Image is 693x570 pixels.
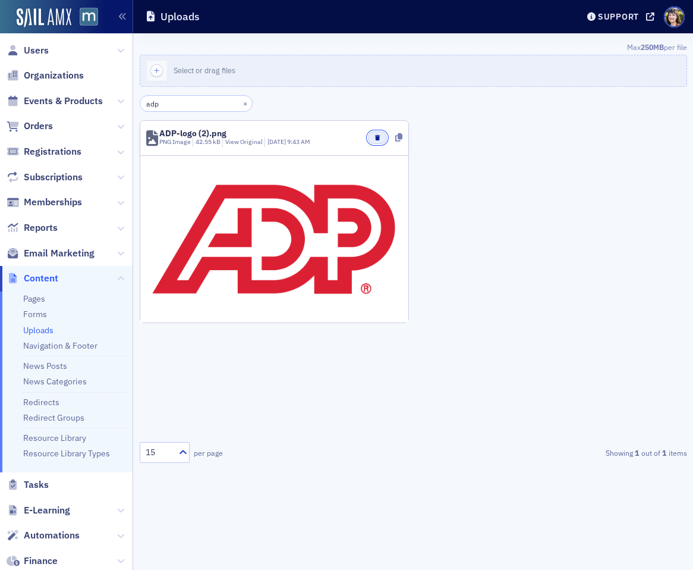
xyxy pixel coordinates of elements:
span: Tasks [24,478,49,491]
div: Showing out of items [513,447,687,458]
a: Email Marketing [7,247,94,260]
img: SailAMX [80,8,98,26]
a: Orders [7,120,53,133]
a: Navigation & Footer [23,340,97,351]
span: E-Learning [24,504,70,517]
a: Pages [23,293,45,304]
span: Orders [24,120,53,133]
span: Email Marketing [24,247,94,260]
h1: Uploads [160,10,200,24]
span: Memberships [24,196,82,209]
a: View Homepage [71,8,98,28]
span: 250MB [641,42,664,52]
div: ADP-logo (2).png [159,129,226,137]
a: Redirect Groups [23,412,84,423]
input: Search… [140,95,253,112]
span: Select or drag files [174,65,235,75]
span: Finance [24,555,58,568]
a: View Original [225,137,263,146]
span: [DATE] [267,137,287,146]
a: Memberships [7,196,82,209]
a: E-Learning [7,504,70,517]
a: Redirects [23,397,59,408]
a: Organizations [7,69,84,82]
a: Resource Library Types [23,448,110,459]
span: Automations [24,529,80,542]
a: Users [7,44,49,57]
button: Select or drag files [140,55,687,87]
img: SailAMX [17,8,71,27]
button: × [240,98,251,108]
a: Automations [7,529,80,542]
a: Finance [7,555,58,568]
a: Subscriptions [7,171,83,184]
span: Subscriptions [24,171,83,184]
span: Reports [24,221,58,234]
span: Events & Products [24,95,103,108]
div: Max per file [140,42,687,55]
div: 15 [146,446,172,459]
span: Content [24,272,58,285]
a: Uploads [23,325,53,336]
a: News Posts [23,361,67,371]
a: Events & Products [7,95,103,108]
div: PNG Image [159,137,191,147]
span: Users [24,44,49,57]
span: Organizations [24,69,84,82]
a: Content [7,272,58,285]
span: Profile [664,7,685,27]
a: Registrations [7,145,81,158]
a: Tasks [7,478,49,491]
a: News Categories [23,376,87,387]
strong: 1 [660,447,669,458]
strong: 1 [633,447,641,458]
span: 9:43 AM [287,137,310,146]
div: 42.55 kB [193,137,220,147]
span: Registrations [24,145,81,158]
a: Resource Library [23,433,86,443]
a: Forms [23,309,47,320]
a: Reports [7,221,58,234]
label: per page [194,447,223,458]
div: Support [598,11,639,22]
